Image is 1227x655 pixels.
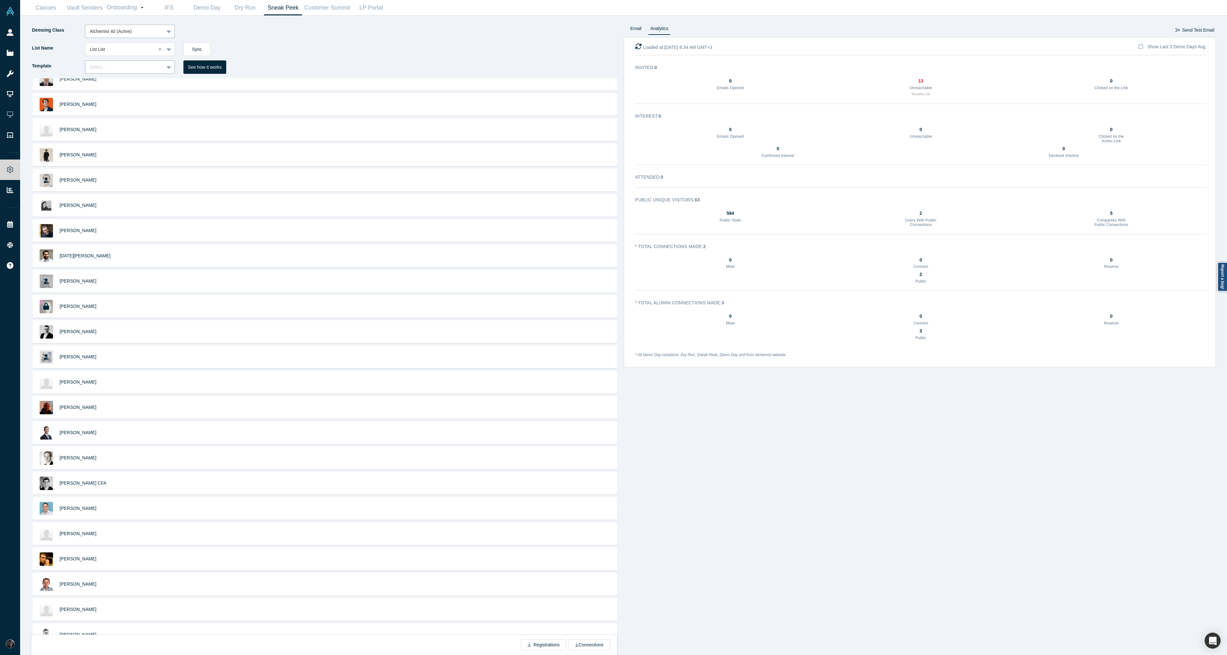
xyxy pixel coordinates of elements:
div: Loaded at: [DATE] 8:34 AM GMT+3 [635,43,712,51]
strong: 0 [659,113,661,119]
button: Send Test Email [1175,25,1215,36]
div: 5 [1093,210,1129,217]
h3: Reserve [1093,264,1129,269]
label: List Name [31,43,85,54]
h3: Unreachable [903,86,939,90]
strong: 0 [654,65,657,70]
h3: Public [903,336,939,340]
img: Frederic Hofmann's Profile Image [40,451,53,465]
h3: Attended : [635,174,1198,181]
a: [PERSON_NAME] [60,203,96,208]
img: Alchemist Vault Logo [6,7,15,16]
strong: 2 [703,244,706,249]
button: See how it works [183,60,226,74]
h3: Clicked on the Action Link [1093,134,1129,144]
span: [PERSON_NAME] [60,455,96,460]
h3: * Total Alumni Connections Made : [635,300,1198,306]
div: List List [90,46,151,53]
h3: Interest : [635,113,1198,120]
a: [PERSON_NAME] [60,506,96,511]
label: Demoing Class [31,25,85,36]
a: [PERSON_NAME] [60,354,96,359]
div: 0 [1093,313,1129,320]
span: [PERSON_NAME] [60,405,96,410]
a: [PERSON_NAME] [60,304,96,309]
h3: Public Visits [713,218,748,222]
img: Sergiu Matei's Profile Image [40,98,53,111]
a: [PERSON_NAME] [60,556,96,561]
a: [DATE][PERSON_NAME] [60,253,111,258]
div: 0 [713,313,748,320]
h3: Meet [713,264,748,269]
h3: Unreachable [903,134,939,139]
img: John Snyder's Profile Image [40,123,53,136]
span: [PERSON_NAME] [60,379,96,385]
span: [PERSON_NAME] [60,228,96,233]
h3: Meet [713,321,748,325]
div: 0 [760,145,796,152]
a: [PERSON_NAME] [60,531,96,536]
span: [PERSON_NAME] [60,581,96,587]
a: Report a bug! [1217,262,1227,292]
img: Max Suschetet's Profile Image [40,148,53,162]
a: [PERSON_NAME] [60,278,96,284]
img: Douglas Lloyd's Profile Image [40,603,53,616]
div: 0 [903,313,939,320]
div: Select... [90,64,159,71]
a: [PERSON_NAME] [60,329,96,334]
a: [PERSON_NAME] [60,152,96,157]
div: 2 [903,210,939,217]
img: Chris Smith's Profile Image [40,628,53,642]
a: [PERSON_NAME] [60,127,96,132]
img: Alan Hudson's Profile Image [40,527,53,541]
h3: * Total Connections Made : [635,243,1198,250]
h3: Connect [903,321,939,325]
div: 2 [903,271,939,278]
a: [PERSON_NAME] [60,632,96,637]
div: 0 [713,126,748,133]
a: Customer Summit [302,0,352,15]
a: [PERSON_NAME] [60,430,96,435]
button: Connections [568,639,610,651]
a: [PERSON_NAME] [60,177,96,183]
div: 0 [713,257,748,263]
img: Nicolas Giuli's Profile Image [40,376,53,389]
a: Dry Run [226,0,264,15]
span: [PERSON_NAME] [60,607,96,612]
div: 0 [713,78,748,84]
div: 0 [1093,257,1129,263]
h3: Users With Public Connections [903,218,939,227]
div: 0 [1093,126,1129,133]
a: [PERSON_NAME] CFA [60,480,106,486]
h3: Emails Opened [713,134,748,139]
h3: Public Unique Visitors : [635,197,1198,203]
a: Analytics [648,25,670,35]
img: Yuval Atsmon's Profile Image [40,73,53,86]
button: Registrations [521,639,566,651]
h3: Public [903,279,939,284]
div: 0 [903,257,939,263]
a: Vault Senders [65,0,104,15]
img: Daniel Gill's Profile Image [40,578,53,591]
a: [PERSON_NAME] [60,76,96,82]
h3: Connect [903,264,939,269]
h3: Invited : [635,64,1198,71]
img: Kartik Gupta's Profile Image [40,249,53,263]
a: IFS [150,0,188,15]
img: Peter Zhegin's Profile Image [40,552,53,566]
img: Avi Eyal's Profile Image [40,502,53,515]
em: * All Demo Day variations: Dry Run, Sneak Peek, Demo Day and from Alchemist website. [635,353,787,357]
strong: 63 [695,197,700,202]
label: Template [31,60,85,72]
div: 584 [713,210,748,217]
